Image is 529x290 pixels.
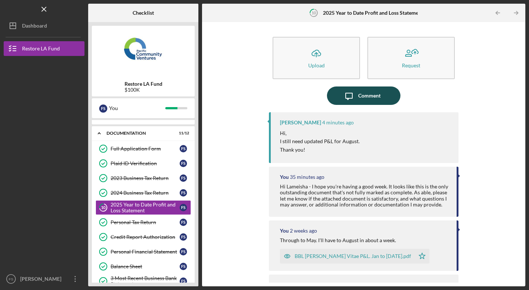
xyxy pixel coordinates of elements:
button: BBL [PERSON_NAME] Vitae P&L. Jan to [DATE].pdf [280,249,429,264]
div: Through to May. I'll have to August in about a week. [280,237,396,243]
div: [PERSON_NAME] [278,282,319,288]
a: Personal Financial StatementFS [96,244,191,259]
time: 2025-09-16 17:25 [290,174,324,180]
div: Credit Report Authorization [111,234,180,240]
div: Request [402,63,420,68]
button: Request [367,37,455,79]
a: 2023 Business Tax ReturnFS [96,171,191,185]
div: [PERSON_NAME] [280,120,321,125]
button: Restore LA Fund [4,41,84,56]
div: Personal Financial Statement [111,249,180,255]
text: FS [9,277,13,281]
div: Plaid ID Verification [111,160,180,166]
tspan: 10 [311,10,316,15]
p: I still need updated P&L for August. [280,137,360,145]
div: 2024 Business Tax Return [111,190,180,196]
time: 2025-09-05 19:15 [290,228,317,234]
b: 2025 Year to Date Profit and Loss Statement [323,10,423,16]
div: Hi Lameisha - I hope you're having a good week. It looks like this is the only outstanding docume... [280,184,449,207]
a: 3 Most Recent Business Bank StatementsFS [96,274,191,289]
div: Personal Tax Return [111,219,180,225]
div: Balance Sheet [111,264,180,269]
a: Credit Report AuthorizationFS [96,230,191,244]
div: F S [180,248,187,255]
time: 2025-09-16 17:56 [322,120,354,125]
div: F S [180,233,187,241]
div: F S [180,263,187,270]
a: Personal Tax ReturnFS [96,215,191,230]
div: F S [180,160,187,167]
div: F S [99,105,107,113]
div: F S [180,219,187,226]
img: Product logo [92,29,195,74]
div: Upload [308,63,325,68]
a: Full Application FormFS [96,141,191,156]
div: You [109,102,165,114]
a: 2024 Business Tax ReturnFS [96,185,191,200]
div: 2025 Year to Date Profit and Loss Statement [111,202,180,213]
div: Full Application Form [111,146,180,152]
div: $100K [125,87,162,93]
p: Hi, [280,129,360,137]
div: F S [180,145,187,152]
div: Restore LA Fund [22,41,60,58]
a: 102025 Year to Date Profit and Loss StatementFS [96,200,191,215]
p: Thank you! [280,146,360,154]
a: Plaid ID VerificationFS [96,156,191,171]
div: F S [180,189,187,197]
div: Documentation [107,131,171,135]
button: Upload [273,37,360,79]
button: FS[PERSON_NAME] [4,272,84,286]
div: [PERSON_NAME] [18,272,66,288]
tspan: 10 [101,205,106,210]
div: 3 Most Recent Business Bank Statements [111,275,180,287]
button: Dashboard [4,18,84,33]
div: F S [180,204,187,211]
a: Balance SheetFS [96,259,191,274]
div: BBL [PERSON_NAME] Vitae P&L. Jan to [DATE].pdf [295,253,411,259]
b: Checklist [133,10,154,16]
div: Comment [358,86,381,105]
button: Comment [327,86,400,105]
div: 11 / 12 [176,131,189,135]
div: F S [180,277,187,285]
div: You [280,228,289,234]
div: F S [180,174,187,182]
div: You [280,174,289,180]
b: Restore LA Fund [125,81,162,87]
div: 2023 Business Tax Return [111,175,180,181]
div: Dashboard [22,18,47,35]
